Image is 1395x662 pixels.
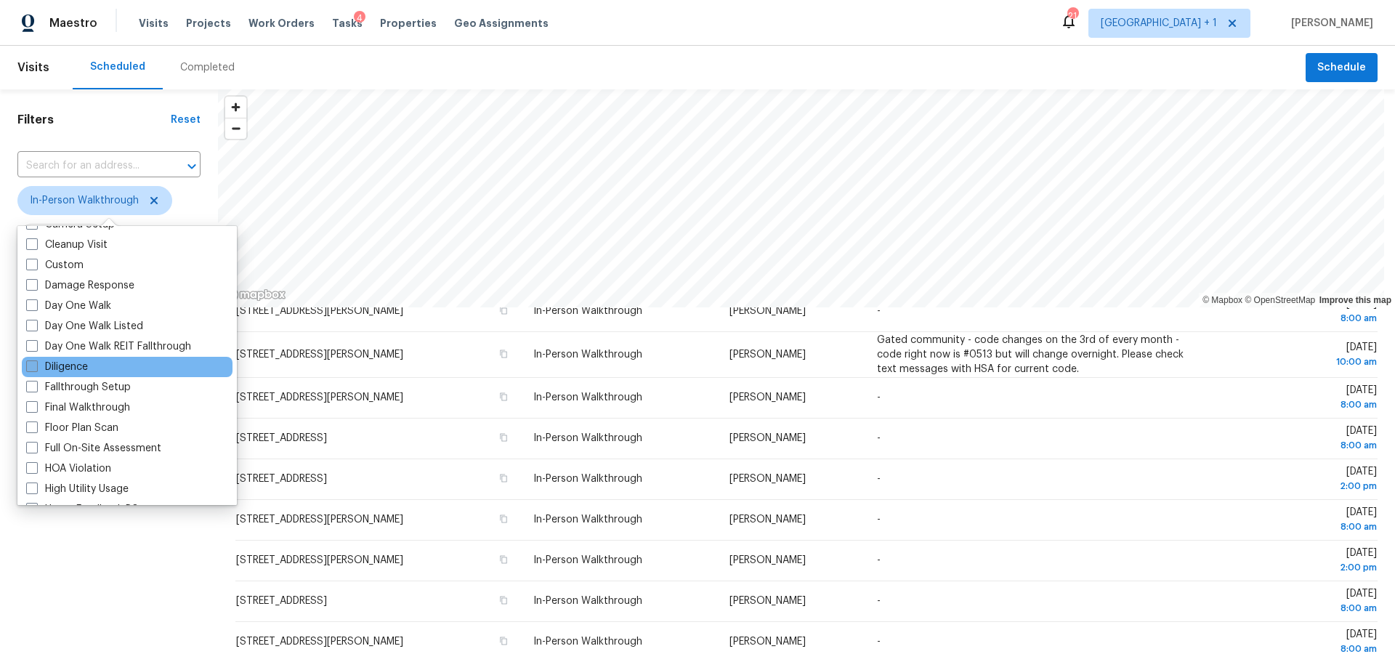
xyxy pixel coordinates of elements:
[332,18,363,28] span: Tasks
[533,637,642,647] span: In-Person Walkthrough
[180,60,235,75] div: Completed
[533,514,642,525] span: In-Person Walkthrough
[1306,53,1378,83] button: Schedule
[533,306,642,316] span: In-Person Walkthrough
[26,421,118,435] label: Floor Plan Scan
[1220,311,1377,326] div: 8:00 am
[354,11,365,25] div: 4
[497,347,510,360] button: Copy Address
[186,16,231,31] span: Projects
[1220,438,1377,453] div: 8:00 am
[1220,601,1377,615] div: 8:00 am
[497,431,510,444] button: Copy Address
[533,433,642,443] span: In-Person Walkthrough
[533,596,642,606] span: In-Person Walkthrough
[17,155,160,177] input: Search for an address...
[497,472,510,485] button: Copy Address
[236,392,403,403] span: [STREET_ADDRESS][PERSON_NAME]
[877,433,881,443] span: -
[729,555,806,565] span: [PERSON_NAME]
[729,596,806,606] span: [PERSON_NAME]
[877,474,881,484] span: -
[1220,507,1377,534] span: [DATE]
[171,113,201,127] div: Reset
[729,306,806,316] span: [PERSON_NAME]
[139,16,169,31] span: Visits
[533,555,642,565] span: In-Person Walkthrough
[26,360,88,374] label: Diligence
[1220,548,1377,575] span: [DATE]
[877,555,881,565] span: -
[26,258,84,273] label: Custom
[26,441,161,456] label: Full On-Site Assessment
[1220,299,1377,326] span: [DATE]
[26,299,111,313] label: Day One Walk
[1245,295,1315,305] a: OpenStreetMap
[497,304,510,317] button: Copy Address
[877,637,881,647] span: -
[26,400,130,415] label: Final Walkthrough
[26,461,111,476] label: HOA Violation
[26,238,108,252] label: Cleanup Visit
[26,278,134,293] label: Damage Response
[30,193,139,208] span: In-Person Walkthrough
[218,89,1384,307] canvas: Map
[236,514,403,525] span: [STREET_ADDRESS][PERSON_NAME]
[729,514,806,525] span: [PERSON_NAME]
[1220,342,1377,369] span: [DATE]
[26,380,131,395] label: Fallthrough Setup
[497,390,510,403] button: Copy Address
[877,335,1184,374] span: Gated community - code changes on the 3rd of every month - code right now is #0513 but will chang...
[1220,520,1377,534] div: 8:00 am
[1220,426,1377,453] span: [DATE]
[454,16,549,31] span: Geo Assignments
[729,350,806,360] span: [PERSON_NAME]
[1319,295,1391,305] a: Improve this map
[877,392,881,403] span: -
[497,512,510,525] button: Copy Address
[17,113,171,127] h1: Filters
[225,97,246,118] button: Zoom in
[533,392,642,403] span: In-Person Walkthrough
[222,286,286,303] a: Mapbox homepage
[26,482,129,496] label: High Utility Usage
[533,474,642,484] span: In-Person Walkthrough
[236,350,403,360] span: [STREET_ADDRESS][PERSON_NAME]
[26,502,139,517] label: Home Feedback P0
[1220,385,1377,412] span: [DATE]
[1220,642,1377,656] div: 8:00 am
[1220,589,1377,615] span: [DATE]
[729,637,806,647] span: [PERSON_NAME]
[877,514,881,525] span: -
[182,156,202,177] button: Open
[90,60,145,74] div: Scheduled
[380,16,437,31] span: Properties
[1220,397,1377,412] div: 8:00 am
[17,52,49,84] span: Visits
[1220,629,1377,656] span: [DATE]
[877,306,881,316] span: -
[729,392,806,403] span: [PERSON_NAME]
[236,596,327,606] span: [STREET_ADDRESS]
[1285,16,1373,31] span: [PERSON_NAME]
[533,350,642,360] span: In-Person Walkthrough
[248,16,315,31] span: Work Orders
[1067,9,1077,23] div: 21
[729,433,806,443] span: [PERSON_NAME]
[225,118,246,139] button: Zoom out
[877,596,881,606] span: -
[236,555,403,565] span: [STREET_ADDRESS][PERSON_NAME]
[1220,479,1377,493] div: 2:00 pm
[26,339,191,354] label: Day One Walk REIT Fallthrough
[236,474,327,484] span: [STREET_ADDRESS]
[497,594,510,607] button: Copy Address
[236,433,327,443] span: [STREET_ADDRESS]
[497,553,510,566] button: Copy Address
[49,16,97,31] span: Maestro
[1202,295,1242,305] a: Mapbox
[1220,560,1377,575] div: 2:00 pm
[236,637,403,647] span: [STREET_ADDRESS][PERSON_NAME]
[236,306,403,316] span: [STREET_ADDRESS][PERSON_NAME]
[1220,467,1377,493] span: [DATE]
